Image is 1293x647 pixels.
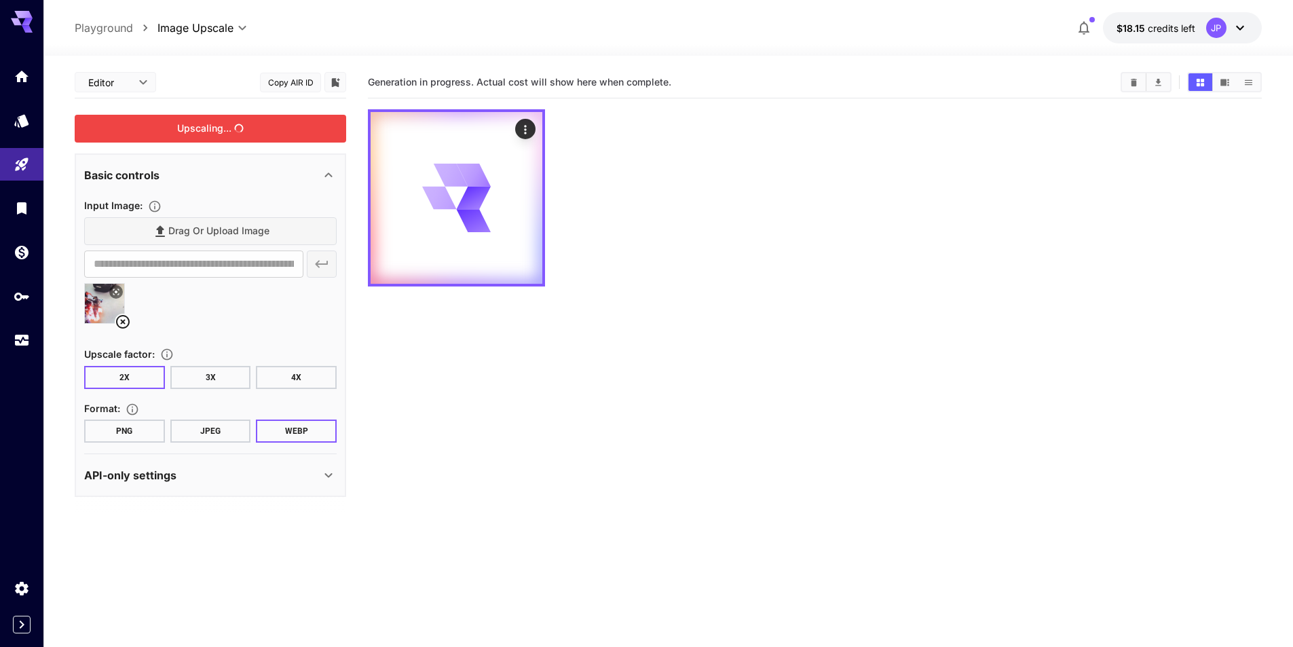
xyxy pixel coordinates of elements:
[84,420,165,443] button: PNG
[84,467,176,483] p: API-only settings
[14,112,30,129] div: Models
[170,366,251,389] button: 3X
[1206,18,1226,38] div: JP
[1213,73,1237,91] button: Show media in video view
[14,244,30,261] div: Wallet
[1122,73,1146,91] button: Clear All
[14,156,30,173] div: Playground
[1237,73,1260,91] button: Show media in list view
[14,332,30,349] div: Usage
[1117,22,1148,34] span: $18.15
[84,200,143,211] span: Input Image :
[1103,12,1262,43] button: $18.15412JP
[84,403,120,414] span: Format :
[88,75,130,90] span: Editor
[1146,73,1170,91] button: Download All
[155,348,179,361] button: Choose the level of upscaling to be performed on the image.
[1188,73,1212,91] button: Show media in grid view
[1117,21,1195,35] div: $18.15412
[14,580,30,597] div: Settings
[14,200,30,217] div: Library
[1148,22,1195,34] span: credits left
[120,403,145,416] button: Choose the file format for the output image.
[143,200,167,213] button: Specifies the input image to be processed.
[84,348,155,360] span: Upscale factor :
[157,20,233,36] span: Image Upscale
[329,74,341,90] button: Add to library
[14,68,30,85] div: Home
[13,616,31,633] button: Expand sidebar
[256,420,337,443] button: WEBP
[75,20,157,36] nav: breadcrumb
[256,366,337,389] button: 4X
[84,459,337,492] div: API-only settings
[1121,72,1172,92] div: Clear AllDownload All
[75,20,133,36] a: Playground
[170,420,251,443] button: JPEG
[515,119,536,139] div: Actions
[1187,72,1262,92] div: Show media in grid viewShow media in video viewShow media in list view
[260,73,321,92] button: Copy AIR ID
[84,366,165,389] button: 2X
[84,159,337,191] div: Basic controls
[368,76,671,88] span: Generation in progress. Actual cost will show here when complete.
[14,288,30,305] div: API Keys
[84,167,160,183] p: Basic controls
